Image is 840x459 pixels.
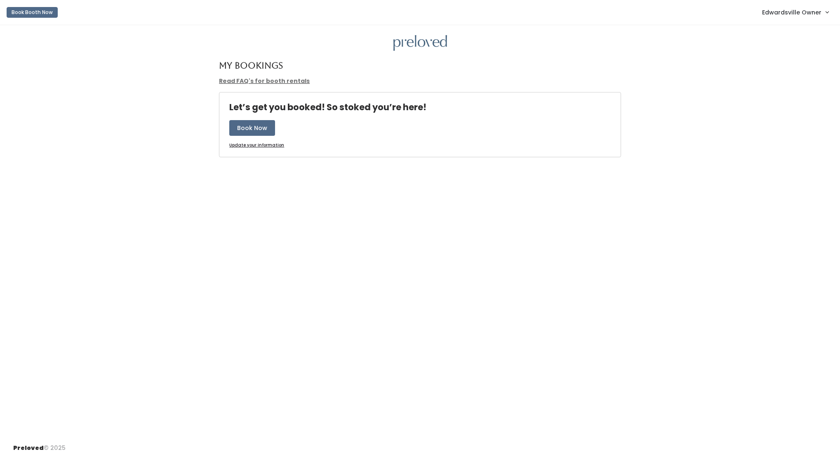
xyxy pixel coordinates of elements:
[229,142,284,149] a: Update your information
[7,3,58,21] a: Book Booth Now
[762,8,821,17] span: Edwardsville Owner
[13,444,44,452] span: Preloved
[219,77,310,85] a: Read FAQ's for booth rentals
[754,3,837,21] a: Edwardsville Owner
[13,437,66,452] div: © 2025
[219,61,283,70] h4: My Bookings
[229,102,426,112] h4: Let’s get you booked! So stoked you’re here!
[7,7,58,18] button: Book Booth Now
[229,120,275,136] button: Book Now
[393,35,447,51] img: preloved logo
